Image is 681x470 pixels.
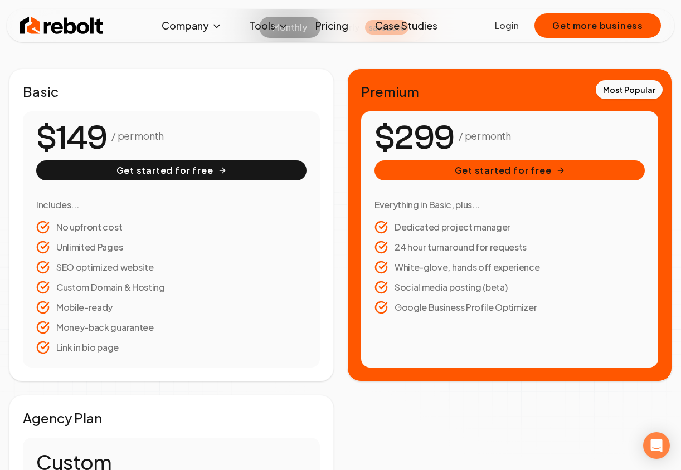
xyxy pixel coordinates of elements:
img: Rebolt Logo [20,14,104,37]
p: / per month [459,128,510,144]
p: / per month [111,128,163,144]
h2: Premium [361,82,658,100]
li: SEO optimized website [36,261,307,274]
li: No upfront cost [36,221,307,234]
li: Mobile-ready [36,301,307,314]
number-flow-react: $149 [36,113,107,163]
a: Login [495,19,519,32]
button: Get started for free [36,160,307,180]
div: Most Popular [596,80,663,99]
a: Pricing [307,14,357,37]
h2: Basic [23,82,320,100]
li: Money-back guarantee [36,321,307,334]
h2: Agency Plan [23,409,320,427]
div: Open Intercom Messenger [643,432,670,459]
button: Get started for free [374,160,645,180]
h3: Everything in Basic, plus... [374,198,645,212]
button: Get more business [534,13,661,38]
button: Company [153,14,231,37]
a: Case Studies [366,14,446,37]
li: Link in bio page [36,341,307,354]
button: Tools [240,14,298,37]
li: Social media posting (beta) [374,281,645,294]
li: White-glove, hands off experience [374,261,645,274]
li: 24 hour turnaround for requests [374,241,645,254]
li: Dedicated project manager [374,221,645,234]
li: Unlimited Pages [36,241,307,254]
li: Custom Domain & Hosting [36,281,307,294]
number-flow-react: $299 [374,113,454,163]
li: Google Business Profile Optimizer [374,301,645,314]
h3: Includes... [36,198,307,212]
